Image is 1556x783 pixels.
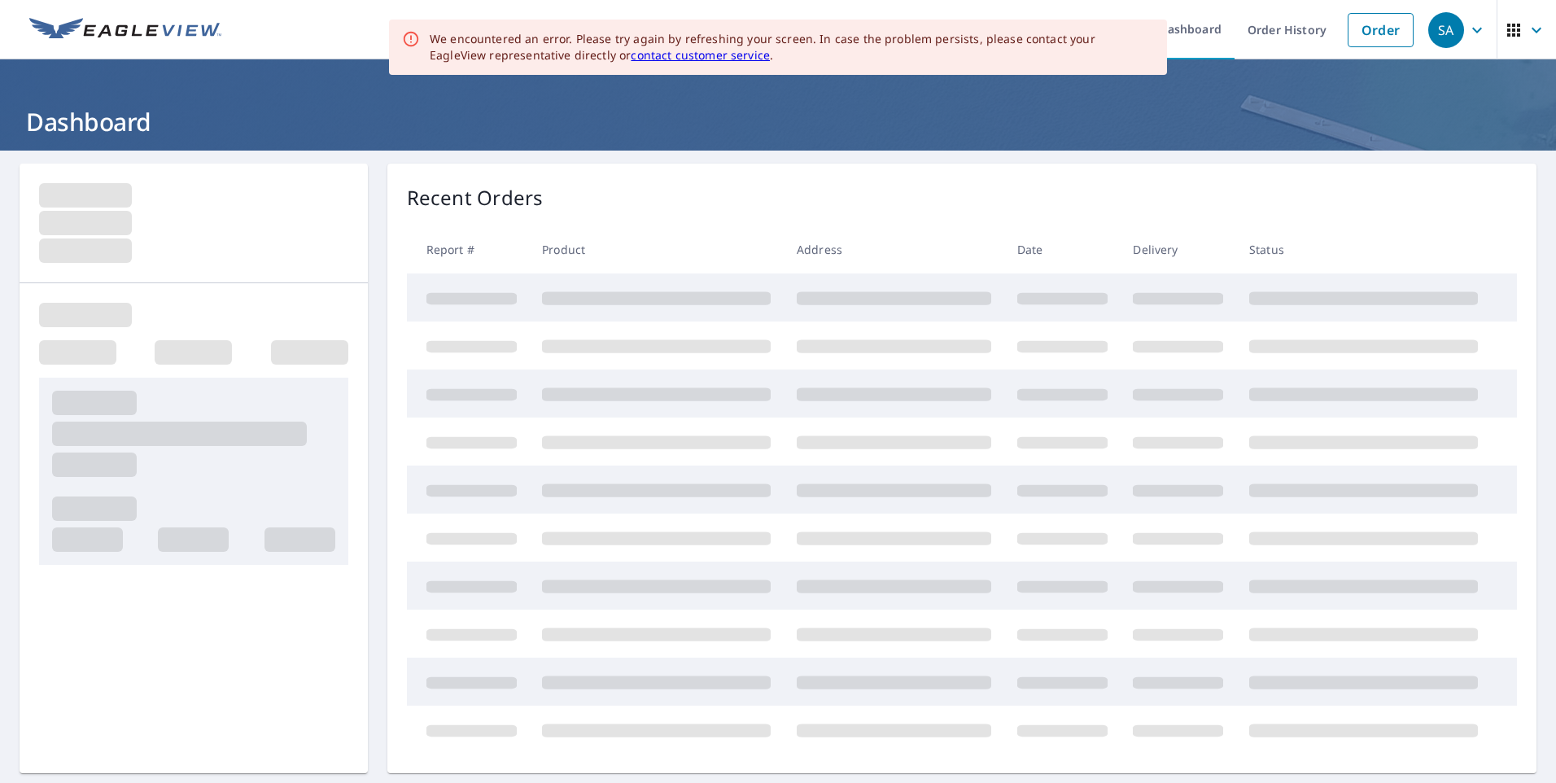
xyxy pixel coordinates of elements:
[784,225,1004,273] th: Address
[631,47,770,63] a: contact customer service
[407,225,530,273] th: Report #
[1236,225,1491,273] th: Status
[1120,225,1236,273] th: Delivery
[20,105,1536,138] h1: Dashboard
[1428,12,1464,48] div: SA
[29,18,221,42] img: EV Logo
[430,31,1154,63] div: We encountered an error. Please try again by refreshing your screen. In case the problem persists...
[1348,13,1414,47] a: Order
[407,183,544,212] p: Recent Orders
[1004,225,1121,273] th: Date
[529,225,784,273] th: Product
